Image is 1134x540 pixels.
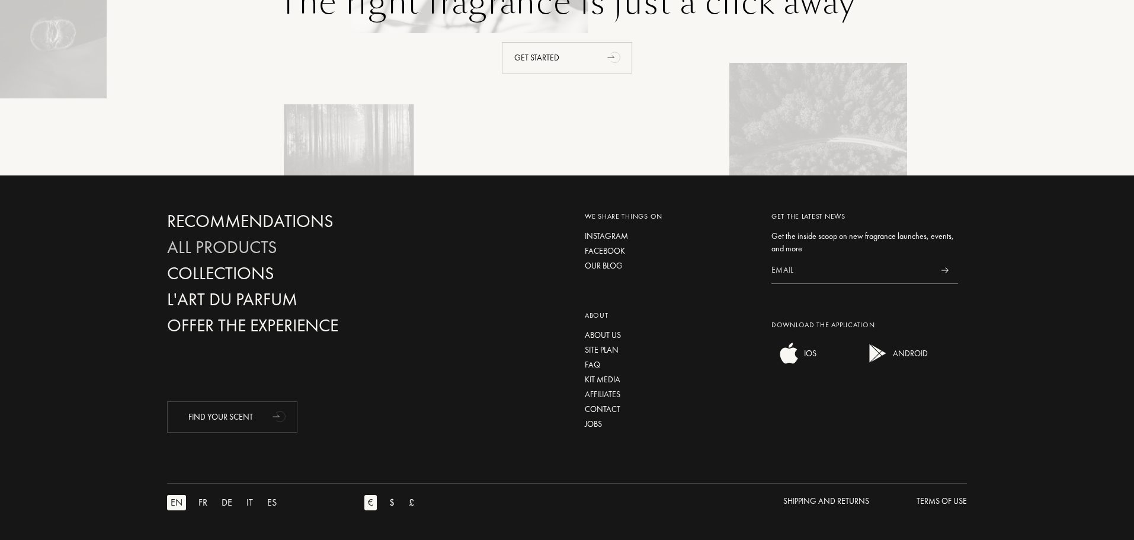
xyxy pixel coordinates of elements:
a: Instagram [585,230,754,242]
img: ios app [777,341,801,365]
a: DE [218,495,243,510]
a: EN [167,495,195,510]
a: Contact [585,403,754,416]
a: Recommendations [167,211,422,232]
input: Email [771,257,931,284]
a: Get startedanimation [170,24,964,74]
div: $ [386,495,398,510]
div: Shipping and Returns [783,495,869,507]
a: About us [585,329,754,341]
a: Facebook [585,245,754,257]
div: ANDROID [890,341,928,365]
div: About [585,310,754,321]
a: L'Art du Parfum [167,289,422,310]
div: Terms of use [917,495,967,507]
div: Get the latest news [771,211,958,222]
div: We share things on [585,211,754,222]
a: Our blog [585,260,754,272]
div: Find your scent [167,401,297,433]
a: FR [195,495,218,510]
div: IT [243,495,257,510]
div: IOS [801,341,816,365]
img: android app [866,341,890,365]
div: EN [167,495,186,510]
a: Jobs [585,418,754,430]
a: € [364,495,386,510]
a: Offer the experience [167,315,422,336]
a: Shipping and Returns [783,495,869,510]
div: € [364,495,377,510]
a: ios appIOS [771,357,816,368]
div: Get started [502,42,632,74]
a: IT [243,495,264,510]
div: ES [264,495,280,510]
div: animation [603,45,627,69]
a: All products [167,237,422,258]
a: android appANDROID [860,357,928,368]
a: FAQ [585,359,754,371]
a: ES [264,495,287,510]
div: Download the application [771,319,958,330]
div: DE [218,495,236,510]
div: £ [405,495,418,510]
a: Terms of use [917,495,967,510]
a: Affiliates [585,388,754,401]
div: Get the inside scoop on new fragrance launches, events, and more [771,230,958,255]
a: $ [386,495,405,510]
a: Kit media [585,373,754,386]
a: Site plan [585,344,754,356]
a: £ [405,495,425,510]
div: animation [268,404,292,428]
a: Collections [167,263,422,284]
img: news_send.svg [941,267,949,273]
div: FR [195,495,211,510]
